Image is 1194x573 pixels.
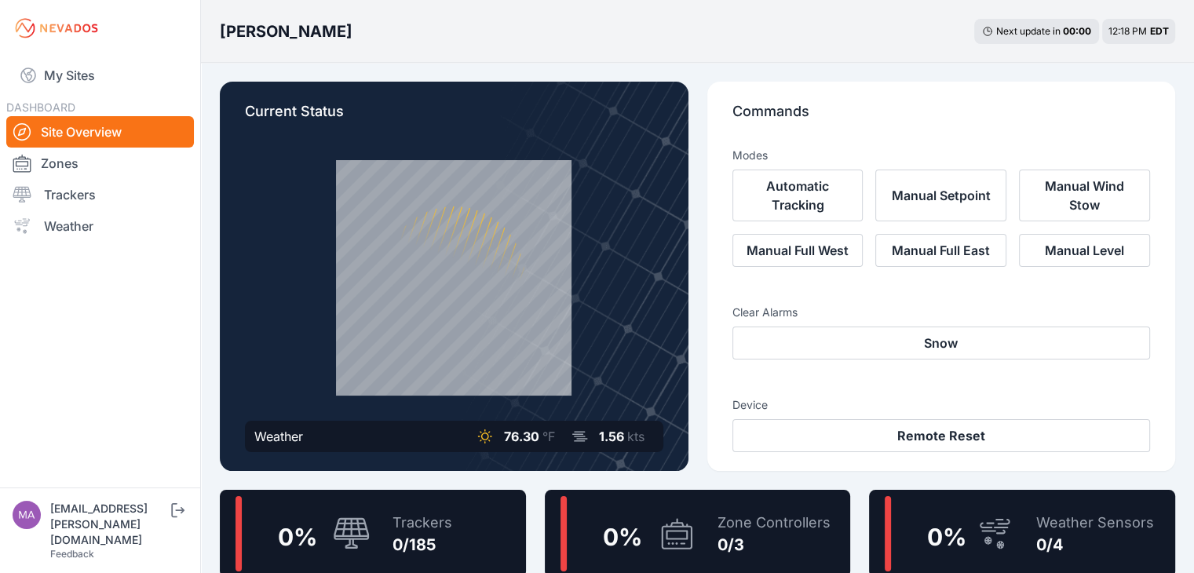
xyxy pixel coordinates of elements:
nav: Breadcrumb [220,11,352,52]
p: Commands [732,100,1151,135]
span: DASHBOARD [6,100,75,114]
span: Next update in [996,25,1061,37]
a: Trackers [6,179,194,210]
a: My Sites [6,57,194,94]
a: Site Overview [6,116,194,148]
div: Weather [254,427,303,446]
h3: Clear Alarms [732,305,1151,320]
button: Snow [732,327,1151,359]
span: 12:18 PM [1108,25,1147,37]
button: Manual Wind Stow [1019,170,1150,221]
span: 76.30 [504,429,539,444]
a: Weather [6,210,194,242]
h3: Modes [732,148,768,163]
span: kts [627,429,644,444]
span: 0 % [927,523,966,551]
p: Current Status [245,100,663,135]
div: Weather Sensors [1035,512,1153,534]
h3: Device [732,397,1151,413]
button: Manual Level [1019,234,1150,267]
img: matt.hauck@greensparksolar.com [13,501,41,529]
div: 00 : 00 [1063,25,1091,38]
span: EDT [1150,25,1169,37]
img: Nevados [13,16,100,41]
a: Feedback [50,548,94,560]
span: 0 % [278,523,317,551]
a: Zones [6,148,194,179]
button: Remote Reset [732,419,1151,452]
button: Automatic Tracking [732,170,864,221]
div: 0/3 [717,534,831,556]
div: 0/4 [1035,534,1153,556]
span: 1.56 [599,429,624,444]
span: °F [542,429,555,444]
button: Manual Full West [732,234,864,267]
div: Zone Controllers [717,512,831,534]
button: Manual Setpoint [875,170,1006,221]
div: [EMAIL_ADDRESS][PERSON_NAME][DOMAIN_NAME] [50,501,168,548]
button: Manual Full East [875,234,1006,267]
span: 0 % [603,523,642,551]
h3: [PERSON_NAME] [220,20,352,42]
div: Trackers [393,512,452,534]
div: 0/185 [393,534,452,556]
